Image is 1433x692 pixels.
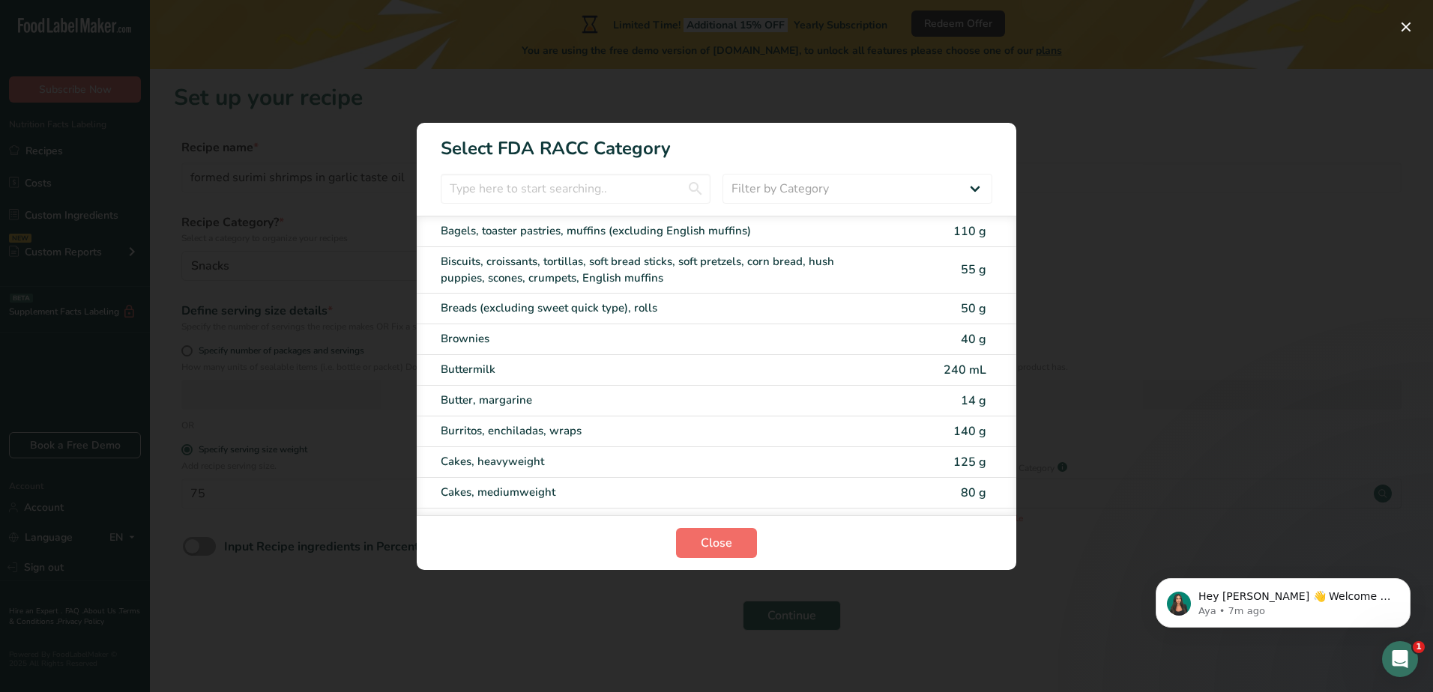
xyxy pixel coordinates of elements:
[441,422,866,440] div: Burritos, enchiladas, wraps
[417,123,1016,162] h1: Select FDA RACC Category
[961,261,986,278] span: 55 g
[953,454,986,470] span: 125 g
[1133,547,1433,652] iframe: Intercom notifications message
[944,362,986,378] span: 240 mL
[1382,641,1418,677] iframe: Intercom live chat
[441,361,866,378] div: Buttermilk
[441,222,866,240] div: Bagels, toaster pastries, muffins (excluding English muffins)
[701,534,732,552] span: Close
[441,515,866,532] div: Cakes, lightweight (angel food, chiffon, or sponge cake without icing or filling)
[441,330,866,347] div: Brownies
[441,453,866,470] div: Cakes, heavyweight
[1413,641,1425,653] span: 1
[953,423,986,440] span: 140 g
[441,253,866,287] div: Biscuits, croissants, tortillas, soft bread sticks, soft pretzels, corn bread, hush puppies, scon...
[961,485,986,501] span: 80 g
[961,392,986,409] span: 14 g
[441,174,711,204] input: Type here to start searching..
[441,300,866,317] div: Breads (excluding sweet quick type), rolls
[441,392,866,409] div: Butter, margarine
[953,223,986,240] span: 110 g
[441,484,866,501] div: Cakes, mediumweight
[961,331,986,347] span: 40 g
[676,528,757,558] button: Close
[961,300,986,317] span: 50 g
